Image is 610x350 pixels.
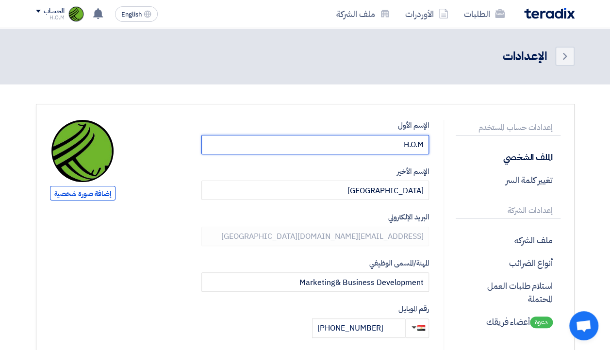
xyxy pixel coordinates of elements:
[456,229,561,251] p: ملف الشركه
[456,251,561,274] p: أنواع الضرائب
[456,120,561,136] p: إعدادات حساب المستخدم
[312,318,405,338] input: أدخل رقم الموبايل
[201,227,429,246] input: أدخل بريدك الإلكتروني
[201,120,429,131] label: الإسم الأول
[201,258,429,269] label: المهنة/المسمى الوظيفي
[502,48,547,65] div: الإعدادات
[524,8,575,19] img: Teradix logo
[397,2,456,25] a: الأوردرات
[36,15,65,20] div: H.O.M
[456,310,561,333] p: أعضاء فريقك
[201,181,429,200] input: أدخل إسمك الأخير من هنا
[201,166,429,177] label: الإسم الأخير
[201,272,429,292] input: أدخل مهنتك هنا
[456,168,561,191] p: تغيير كلمة السر
[530,317,553,328] span: دعوة
[456,274,561,310] p: استلام طلبات العمل المحتملة
[569,311,598,340] a: Open chat
[201,303,429,315] label: رقم الموبايل
[456,203,561,219] p: إعدادات الشركة
[201,135,429,154] input: أدخل إسمك الأول
[121,11,142,18] span: English
[329,2,397,25] a: ملف الشركة
[456,146,561,168] p: الملف الشخصي
[68,6,84,22] img: n_1744788391254.jpg
[115,6,158,22] button: English
[50,186,115,200] span: إضافة صورة شخصية
[44,7,65,16] div: الحساب
[456,2,512,25] a: الطلبات
[201,212,429,223] label: البريد الإلكتروني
